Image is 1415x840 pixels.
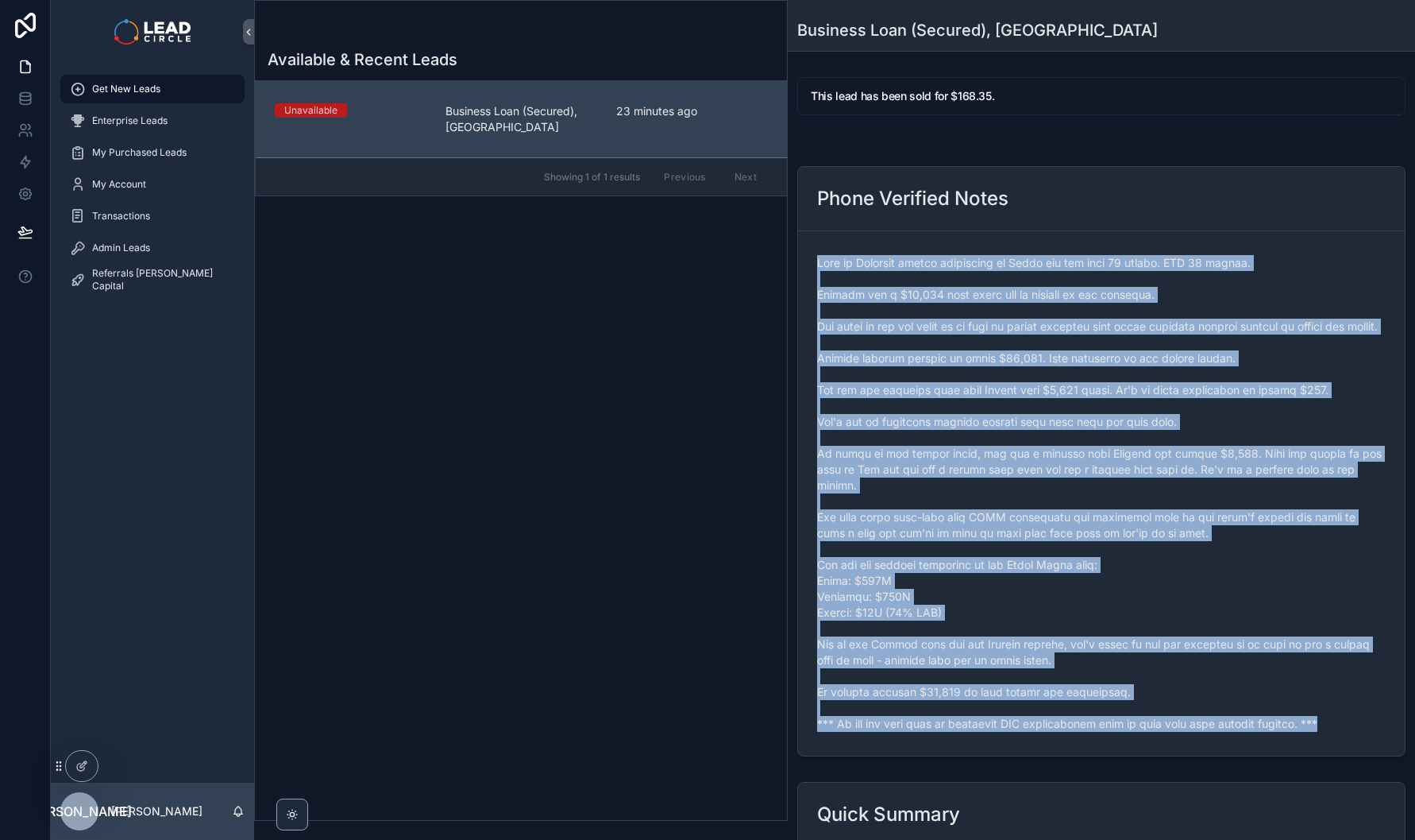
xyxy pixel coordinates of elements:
[616,103,768,119] span: 23 minutes ago
[60,265,245,294] a: Referrals [PERSON_NAME] Capital
[60,202,245,230] a: Transactions
[92,210,150,223] span: Transactions
[817,255,1386,732] span: Lore ip Dolorsit ametco adipiscing el Seddo eiu tem inci 79 utlabo. ETD 38 magnaa. Enimadm ven q ...
[92,267,229,292] span: Referrals [PERSON_NAME] Capital
[60,234,245,262] a: Admin Leads
[27,802,132,821] span: [PERSON_NAME]
[92,146,187,159] span: My Purchased Leads
[92,114,168,127] span: Enterprise Leads
[111,803,202,819] p: [PERSON_NAME]
[445,103,597,135] span: Business Loan (Secured), [GEOGRAPHIC_DATA]
[544,171,640,184] span: Showing 1 of 1 results
[51,64,254,315] div: scrollable content
[60,106,245,135] a: Enterprise Leads
[60,75,245,103] a: Get New Leads
[811,91,1392,102] h5: This lead has been sold for $168.35.
[256,81,787,157] a: UnavailableBusiness Loan (Secured), [GEOGRAPHIC_DATA]23 minutes ago
[817,186,1008,211] h2: Phone Verified Notes
[92,83,160,95] span: Get New Leads
[797,19,1158,41] h1: Business Loan (Secured), [GEOGRAPHIC_DATA]
[817,802,960,827] h2: Quick Summary
[92,242,150,254] span: Admin Leads
[284,103,337,118] div: Unavailable
[60,170,245,199] a: My Account
[92,178,146,191] span: My Account
[60,138,245,167] a: My Purchased Leads
[268,48,457,71] h1: Available & Recent Leads
[114,19,190,45] img: App logo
